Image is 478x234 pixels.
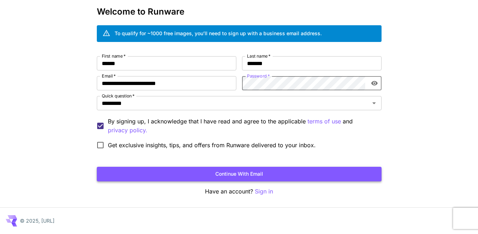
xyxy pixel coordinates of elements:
button: Open [369,98,379,108]
button: Sign in [255,187,273,196]
p: © 2025, [URL] [20,217,54,224]
button: toggle password visibility [368,77,381,90]
label: Password [247,73,270,79]
span: Get exclusive insights, tips, and offers from Runware delivered to your inbox. [108,141,316,149]
button: By signing up, I acknowledge that I have read and agree to the applicable terms of use and [108,126,147,135]
label: First name [102,53,126,59]
div: To qualify for ~1000 free images, you’ll need to sign up with a business email address. [115,30,322,37]
button: Continue with email [97,167,382,181]
p: By signing up, I acknowledge that I have read and agree to the applicable and [108,117,376,135]
label: Email [102,73,116,79]
p: terms of use [308,117,341,126]
h3: Welcome to Runware [97,7,382,17]
label: Last name [247,53,270,59]
button: By signing up, I acknowledge that I have read and agree to the applicable and privacy policy. [308,117,341,126]
p: Have an account? [97,187,382,196]
p: privacy policy. [108,126,147,135]
label: Quick question [102,93,135,99]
